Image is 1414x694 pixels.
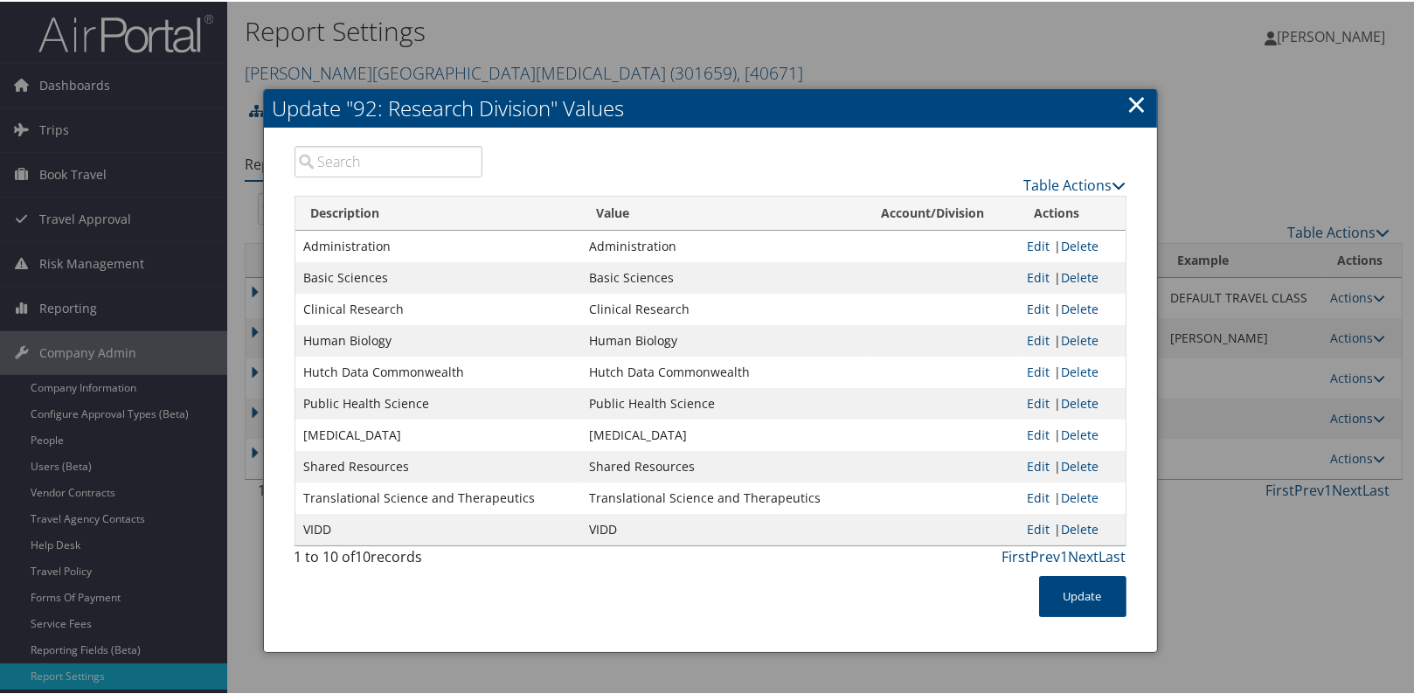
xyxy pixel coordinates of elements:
[1027,362,1050,378] a: Edit
[580,355,865,386] td: Hutch Data Commonwealth
[1061,545,1069,565] a: 1
[295,512,580,544] td: VIDD
[1061,519,1099,536] a: Delete
[865,195,1019,229] th: Account/Division: activate to sort column ascending
[1018,386,1125,418] td: |
[1069,545,1099,565] a: Next
[1027,425,1050,441] a: Edit
[295,323,580,355] td: Human Biology
[580,512,865,544] td: VIDD
[295,449,580,481] td: Shared Resources
[1061,425,1099,441] a: Delete
[580,418,865,449] td: [MEDICAL_DATA]
[295,545,483,574] div: 1 to 10 of records
[580,386,865,418] td: Public Health Science
[1027,393,1050,410] a: Edit
[1027,236,1050,253] a: Edit
[1027,456,1050,473] a: Edit
[356,545,371,565] span: 10
[1061,362,1099,378] a: Delete
[1018,355,1125,386] td: |
[295,229,580,260] td: Administration
[1061,236,1099,253] a: Delete
[1018,481,1125,512] td: |
[1061,299,1099,316] a: Delete
[1024,174,1126,193] a: Table Actions
[1018,323,1125,355] td: |
[295,418,580,449] td: [MEDICAL_DATA]
[295,481,580,512] td: Translational Science and Therapeutics
[580,195,865,229] th: Value: activate to sort column ascending
[295,355,580,386] td: Hutch Data Commonwealth
[1061,488,1099,504] a: Delete
[1027,299,1050,316] a: Edit
[1018,418,1125,449] td: |
[1018,449,1125,481] td: |
[295,292,580,323] td: Clinical Research
[1099,545,1126,565] a: Last
[1018,229,1125,260] td: |
[1039,574,1126,615] button: Update
[580,323,865,355] td: Human Biology
[295,386,580,418] td: Public Health Science
[1061,393,1099,410] a: Delete
[264,87,1157,126] h2: Update "92: Research Division" Values
[1031,545,1061,565] a: Prev
[1002,545,1031,565] a: First
[295,195,580,229] th: Description: activate to sort column descending
[580,229,865,260] td: Administration
[1018,512,1125,544] td: |
[580,260,865,292] td: Basic Sciences
[1027,488,1050,504] a: Edit
[1061,330,1099,347] a: Delete
[1061,267,1099,284] a: Delete
[580,449,865,481] td: Shared Resources
[1027,330,1050,347] a: Edit
[580,292,865,323] td: Clinical Research
[1018,292,1125,323] td: |
[1027,267,1050,284] a: Edit
[1018,195,1125,229] th: Actions
[295,144,483,176] input: Search
[1061,456,1099,473] a: Delete
[1127,85,1147,120] a: ×
[1027,519,1050,536] a: Edit
[580,481,865,512] td: Translational Science and Therapeutics
[1018,260,1125,292] td: |
[295,260,580,292] td: Basic Sciences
